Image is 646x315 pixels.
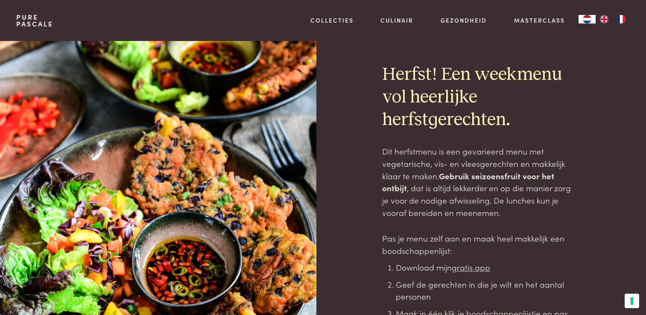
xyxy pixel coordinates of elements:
[441,16,487,25] a: Gezondheid
[596,15,613,23] a: EN
[579,15,596,23] a: NL
[514,16,565,25] a: Masterclass
[579,15,596,23] div: Language
[380,16,413,25] a: Culinair
[382,145,578,219] p: Dit herfstmenu is een gevarieerd menu met vegetarische, vis- en vleesgerechten en makkelijk klaar...
[16,14,53,27] a: PurePascale
[310,16,354,25] a: Collecties
[452,261,490,273] a: gratis app
[382,232,578,257] p: Pas je menu zelf aan en maak heel makkelijk een boodschappenlijst:
[613,15,630,23] a: FR
[579,15,630,23] aside: Language selected: Nederlands
[625,294,639,308] button: Uw voorkeuren voor toestemming voor trackingtechnologieën
[382,170,554,194] strong: Gebruik seizoensfruit voor het ontbijt
[396,261,578,274] li: Download mijn
[396,278,578,303] li: Geef de gerechten in die je wilt en het aantal personen
[382,64,578,131] h2: Herfst! Een weekmenu vol heerlijke herfstgerechten.
[596,15,630,23] ul: Language list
